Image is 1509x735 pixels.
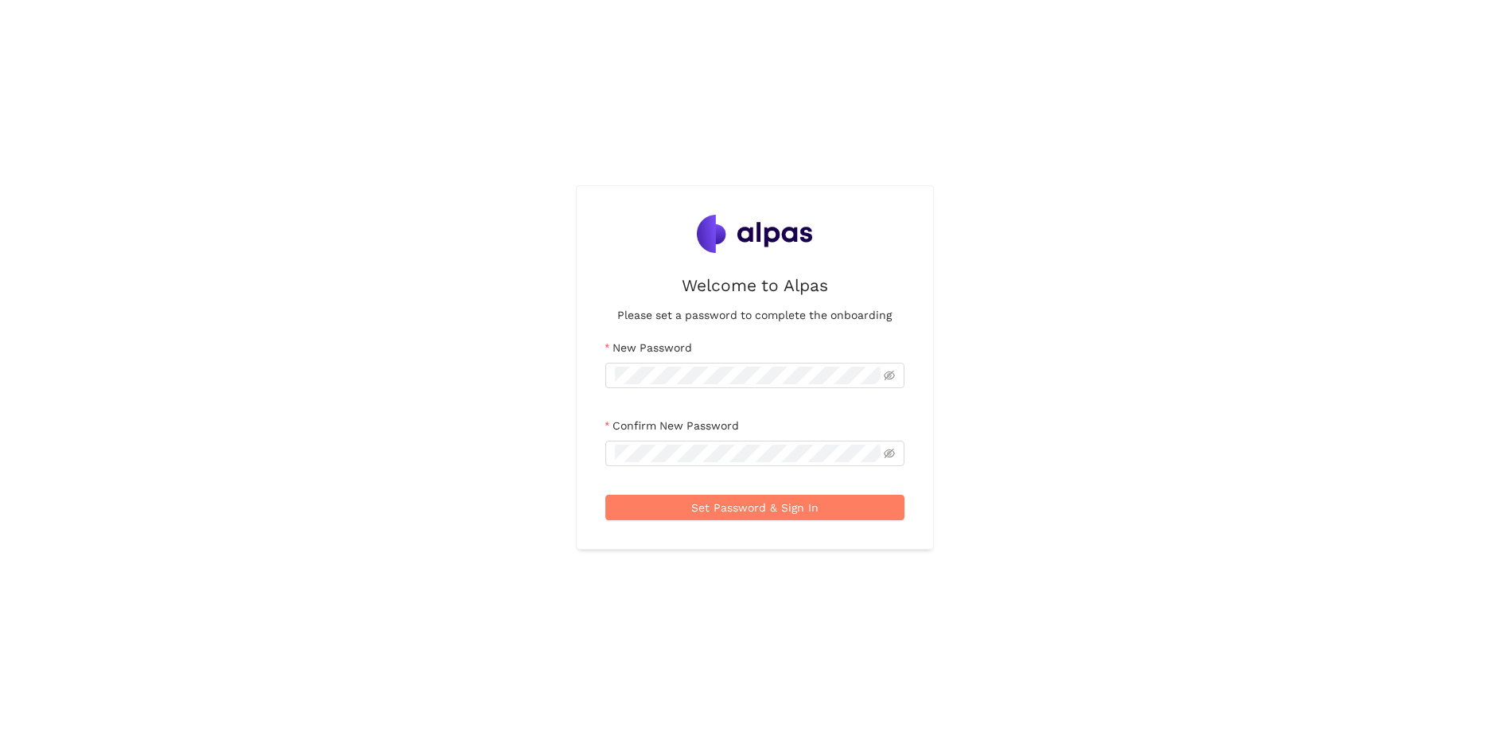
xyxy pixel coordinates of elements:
[884,448,895,459] span: eye-invisible
[605,339,692,356] label: New Password
[615,367,881,384] input: New Password
[691,499,819,516] span: Set Password & Sign In
[697,215,813,253] img: Alpas Logo
[617,306,892,324] h4: Please set a password to complete the onboarding
[605,495,904,520] button: Set Password & Sign In
[682,272,828,298] h2: Welcome to Alpas
[615,445,881,462] input: Confirm New Password
[605,417,739,434] label: Confirm New Password
[884,370,895,381] span: eye-invisible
